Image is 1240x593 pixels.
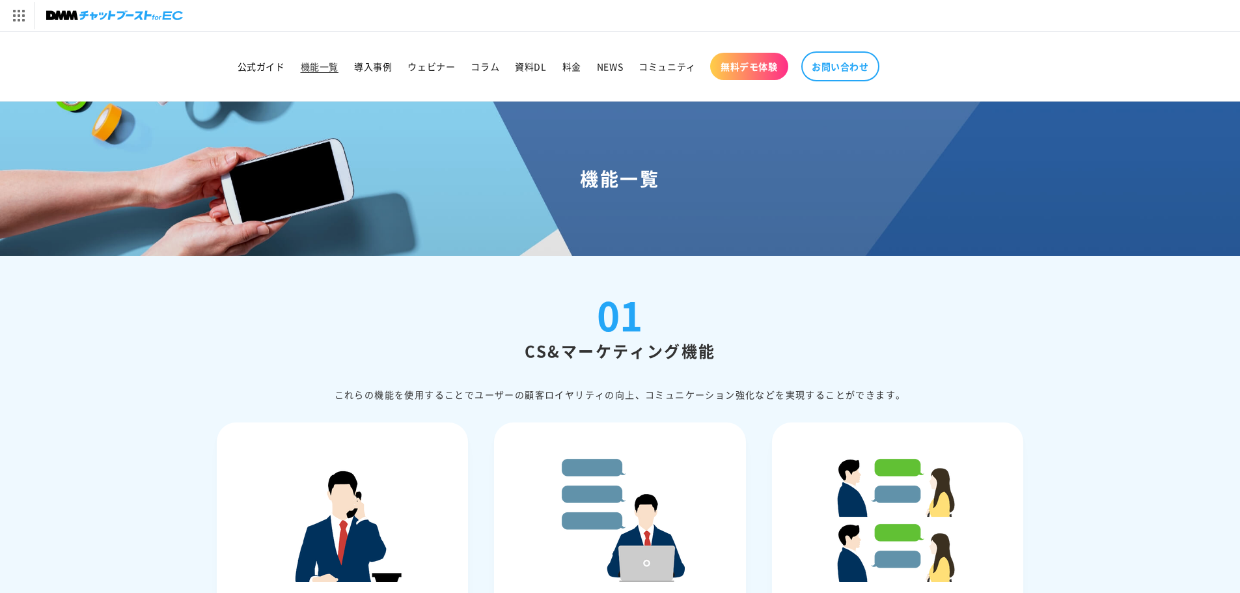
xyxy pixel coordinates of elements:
a: 料金 [555,53,589,80]
a: 導入事例 [346,53,400,80]
span: コミュニティ [639,61,696,72]
a: 無料デモ体験 [710,53,788,80]
div: これらの機能を使⽤することでユーザーの顧客ロイヤリティの向上、コミュニケーション強化などを実現することができます。 [217,387,1024,403]
div: 01 [597,295,643,334]
span: 無料デモ体験 [721,61,778,72]
span: ウェビナー [407,61,455,72]
span: 公式ガイド [238,61,285,72]
span: 導入事例 [354,61,392,72]
a: 公式ガイド [230,53,293,80]
a: コラム [463,53,507,80]
span: 料金 [562,61,581,72]
img: チャットブーストforEC [46,7,183,25]
a: ウェビナー [400,53,463,80]
span: 資料DL [515,61,546,72]
a: 資料DL [507,53,554,80]
span: コラム [471,61,499,72]
a: お問い合わせ [801,51,879,81]
img: 定型⽂設定 [555,452,685,582]
a: コミュニティ [631,53,704,80]
span: お問い合わせ [812,61,869,72]
img: ⾃動応答 [277,452,407,582]
a: NEWS [589,53,631,80]
a: 機能一覧 [293,53,346,80]
img: シナリオ設定 [833,452,963,582]
h2: CS&マーケティング機能 [217,340,1024,361]
img: サービス [2,2,34,29]
span: 機能一覧 [301,61,338,72]
span: NEWS [597,61,623,72]
h1: 機能一覧 [16,167,1224,190]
